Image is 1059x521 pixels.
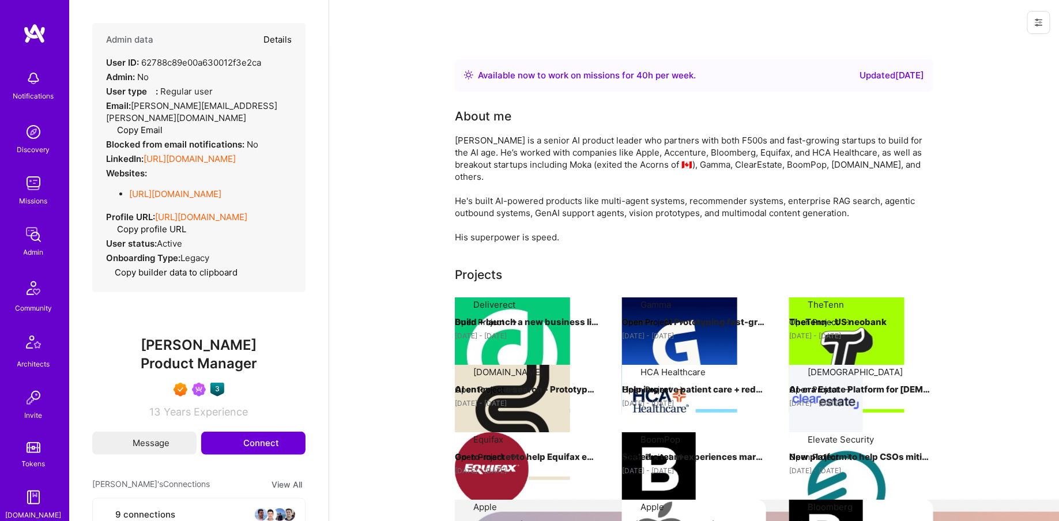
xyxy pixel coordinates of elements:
[13,90,54,102] div: Notifications
[23,23,46,44] img: logo
[106,71,135,82] strong: Admin:
[106,138,258,150] div: No
[473,366,543,378] div: [DOMAIN_NAME]
[789,330,933,342] div: [DATE] - [DATE]
[640,433,680,446] div: BoomPop
[106,86,158,97] strong: User type :
[15,302,52,314] div: Community
[106,168,147,179] strong: Websites:
[455,465,599,477] div: [DATE] - [DATE]
[789,450,933,465] h4: New platform to help CSOs mitigate human risk
[808,433,874,446] div: Elevate Security
[622,451,685,463] button: Open Project
[455,297,570,413] img: Company logo
[24,246,44,258] div: Admin
[17,144,50,156] div: Discovery
[106,56,261,69] div: 62788c89e00a630012f3e2ca
[622,397,766,409] div: [DATE] - [DATE]
[108,225,117,234] i: icon Copy
[174,383,187,397] img: Exceptional A.Teamer
[129,188,221,199] a: [URL][DOMAIN_NAME]
[464,70,473,80] img: Availability
[640,501,664,513] div: Apple
[455,365,570,480] img: Company logo
[92,432,197,455] button: Message
[106,57,139,68] strong: User ID:
[473,299,515,311] div: Deliverect
[478,69,696,82] div: Available now to work on missions for h per week .
[789,365,863,439] img: Company logo
[455,450,599,465] h4: Go-to-market to help Equifax enter the auto dealership market
[455,316,518,328] button: Open Project
[843,318,853,327] img: arrow-right
[455,134,933,243] div: [PERSON_NAME] is a senior AI product leader who partners with both F500s and fast-growing startup...
[106,35,153,45] h4: Admin data
[106,139,247,150] strong: Blocked from email notifications:
[473,501,497,513] div: Apple
[622,383,685,395] button: Open Project
[106,266,238,278] button: Copy builder data to clipboard
[808,501,853,513] div: Bloomberg
[115,508,175,520] span: 9 connections
[789,383,853,395] button: Open Project
[106,100,131,111] strong: Email:
[622,330,766,342] div: [DATE] - [DATE]
[164,406,248,418] span: Years Experience
[22,67,45,90] img: bell
[860,69,924,82] div: Updated [DATE]
[155,212,247,222] a: [URL][DOMAIN_NAME]
[192,383,206,397] img: Been on Mission
[676,385,685,394] img: arrow-right
[108,223,186,235] button: Copy profile URL
[106,212,155,222] strong: Profile URL:
[789,465,933,477] div: [DATE] - [DATE]
[789,397,933,409] div: [DATE] - [DATE]
[509,452,518,462] img: arrow-right
[106,85,213,97] div: Regular user
[106,71,149,83] div: No
[106,269,115,277] i: icon Copy
[144,153,236,164] a: [URL][DOMAIN_NAME]
[108,124,163,136] button: Copy Email
[455,330,599,342] div: [DATE] - [DATE]
[455,382,599,397] h4: AI enterprise search - Prototype to 10m seed round
[25,409,43,421] div: Invite
[473,433,503,446] div: Equifax
[789,382,933,397] h4: AI-era Estate Platform for [DEMOGRAPHIC_DATA] families
[676,452,685,462] img: arrow-right
[789,316,853,328] button: Open Project
[622,297,737,413] img: Company logo
[22,120,45,144] img: discovery
[676,318,685,327] img: arrow-right
[268,478,306,491] button: View All
[640,299,671,311] div: Gamma
[180,252,209,263] span: legacy
[263,23,292,56] button: Details
[20,274,47,302] img: Community
[455,315,599,330] h4: Build + launch a new business line
[147,86,156,95] i: Help
[22,172,45,195] img: teamwork
[228,438,238,448] i: icon Connect
[102,510,111,519] i: icon Collaborator
[20,330,47,358] img: Architects
[106,252,180,263] strong: Onboarding Type:
[92,478,210,491] span: [PERSON_NAME]'s Connections
[6,509,62,521] div: [DOMAIN_NAME]
[640,366,706,378] div: HCA Healthcare
[455,266,502,284] div: Projects
[108,126,117,135] i: icon Copy
[22,223,45,246] img: admin teamwork
[201,432,306,455] button: Connect
[150,406,161,418] span: 13
[808,366,903,378] div: [DEMOGRAPHIC_DATA]
[22,386,45,409] img: Invite
[157,238,182,249] span: Active
[636,70,648,81] span: 40
[622,365,696,439] img: Company logo
[622,465,766,477] div: [DATE] - [DATE]
[789,315,933,330] h4: TheTenn - US neobank
[20,195,48,207] div: Missions
[106,153,144,164] strong: LinkedIn:
[622,382,766,397] h4: Help improve patient care + reduce nurse overwhelm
